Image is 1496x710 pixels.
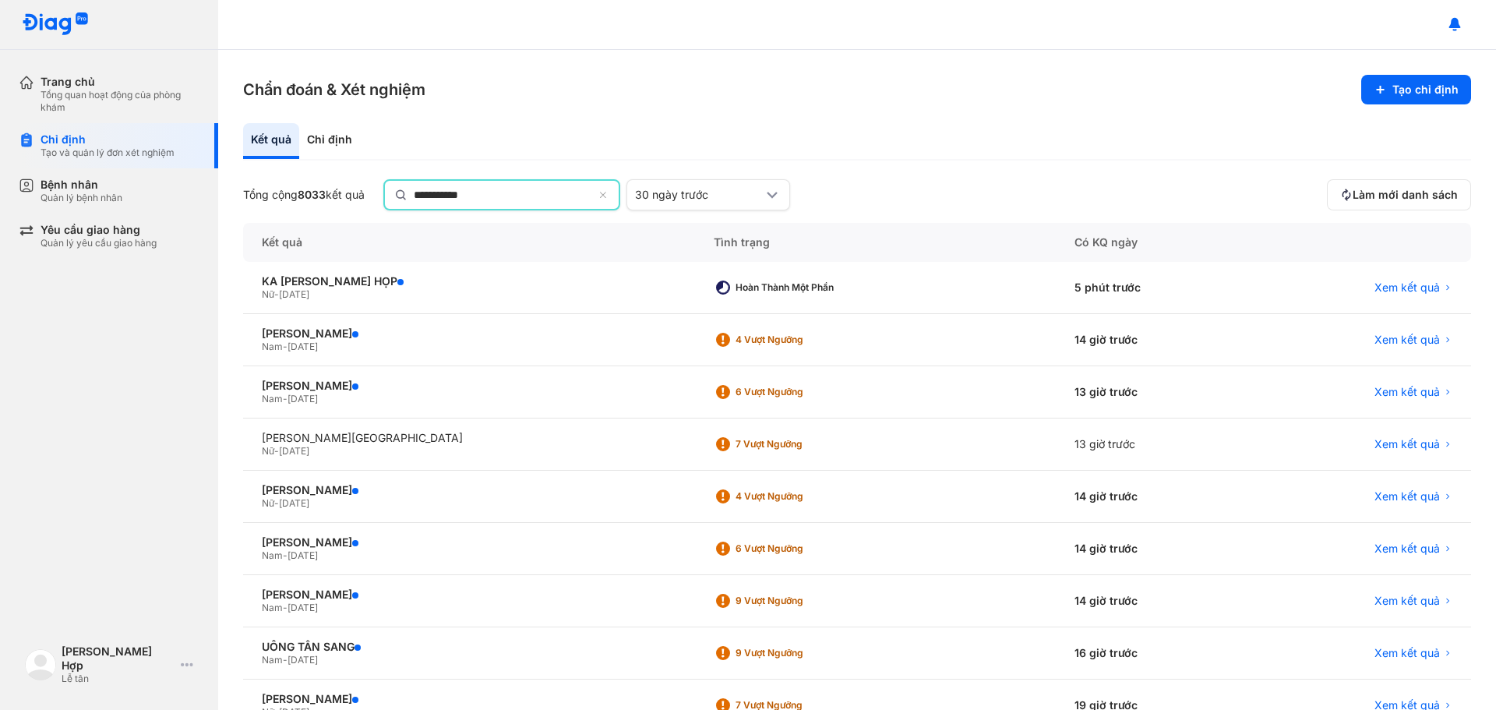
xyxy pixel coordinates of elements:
[736,595,860,607] div: 9 Vượt ngưỡng
[279,445,309,457] span: [DATE]
[1374,281,1440,295] span: Xem kết quả
[288,341,318,352] span: [DATE]
[288,549,318,561] span: [DATE]
[262,588,676,602] div: [PERSON_NAME]
[1056,627,1252,680] div: 16 giờ trước
[736,281,860,294] div: Hoàn thành một phần
[1056,575,1252,627] div: 14 giờ trước
[1374,437,1440,451] span: Xem kết quả
[243,79,425,101] h3: Chẩn đoán & Xét nghiệm
[1056,523,1252,575] div: 14 giờ trước
[41,147,175,159] div: Tạo và quản lý đơn xét nghiệm
[299,123,360,159] div: Chỉ định
[41,89,199,114] div: Tổng quan hoạt động của phòng khám
[62,645,175,673] div: [PERSON_NAME] Hợp
[41,75,199,89] div: Trang chủ
[262,535,676,549] div: [PERSON_NAME]
[283,393,288,404] span: -
[283,654,288,666] span: -
[22,12,89,37] img: logo
[288,393,318,404] span: [DATE]
[1056,366,1252,419] div: 13 giờ trước
[283,549,288,561] span: -
[736,386,860,398] div: 6 Vượt ngưỡng
[243,123,299,159] div: Kết quả
[262,341,283,352] span: Nam
[283,341,288,352] span: -
[288,602,318,613] span: [DATE]
[262,431,676,445] div: [PERSON_NAME][GEOGRAPHIC_DATA]
[1327,179,1471,210] button: Làm mới danh sách
[1374,489,1440,503] span: Xem kết quả
[25,649,56,680] img: logo
[1374,594,1440,608] span: Xem kết quả
[262,640,676,654] div: UÔNG TẤN SANG
[279,497,309,509] span: [DATE]
[62,673,175,685] div: Lễ tân
[243,188,365,202] div: Tổng cộng kết quả
[274,445,279,457] span: -
[1361,75,1471,104] button: Tạo chỉ định
[262,274,676,288] div: KA [PERSON_NAME] HỌP
[283,602,288,613] span: -
[1056,471,1252,523] div: 14 giờ trước
[1374,333,1440,347] span: Xem kết quả
[41,237,157,249] div: Quản lý yêu cầu giao hàng
[262,497,274,509] span: Nữ
[298,188,326,201] span: 8033
[1353,188,1458,202] span: Làm mới danh sách
[736,334,860,346] div: 4 Vượt ngưỡng
[262,692,676,706] div: [PERSON_NAME]
[262,602,283,613] span: Nam
[736,647,860,659] div: 9 Vượt ngưỡng
[736,438,860,450] div: 7 Vượt ngưỡng
[262,483,676,497] div: [PERSON_NAME]
[1374,542,1440,556] span: Xem kết quả
[1374,646,1440,660] span: Xem kết quả
[1056,314,1252,366] div: 14 giờ trước
[262,288,274,300] span: Nữ
[262,393,283,404] span: Nam
[262,445,274,457] span: Nữ
[274,288,279,300] span: -
[1056,262,1252,314] div: 5 phút trước
[262,327,676,341] div: [PERSON_NAME]
[41,178,122,192] div: Bệnh nhân
[1056,223,1252,262] div: Có KQ ngày
[262,379,676,393] div: [PERSON_NAME]
[1056,419,1252,471] div: 13 giờ trước
[736,490,860,503] div: 4 Vượt ngưỡng
[279,288,309,300] span: [DATE]
[41,192,122,204] div: Quản lý bệnh nhân
[695,223,1056,262] div: Tình trạng
[736,542,860,555] div: 6 Vượt ngưỡng
[635,188,763,202] div: 30 ngày trước
[41,132,175,147] div: Chỉ định
[274,497,279,509] span: -
[262,549,283,561] span: Nam
[288,654,318,666] span: [DATE]
[41,223,157,237] div: Yêu cầu giao hàng
[243,223,695,262] div: Kết quả
[1374,385,1440,399] span: Xem kết quả
[262,654,283,666] span: Nam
